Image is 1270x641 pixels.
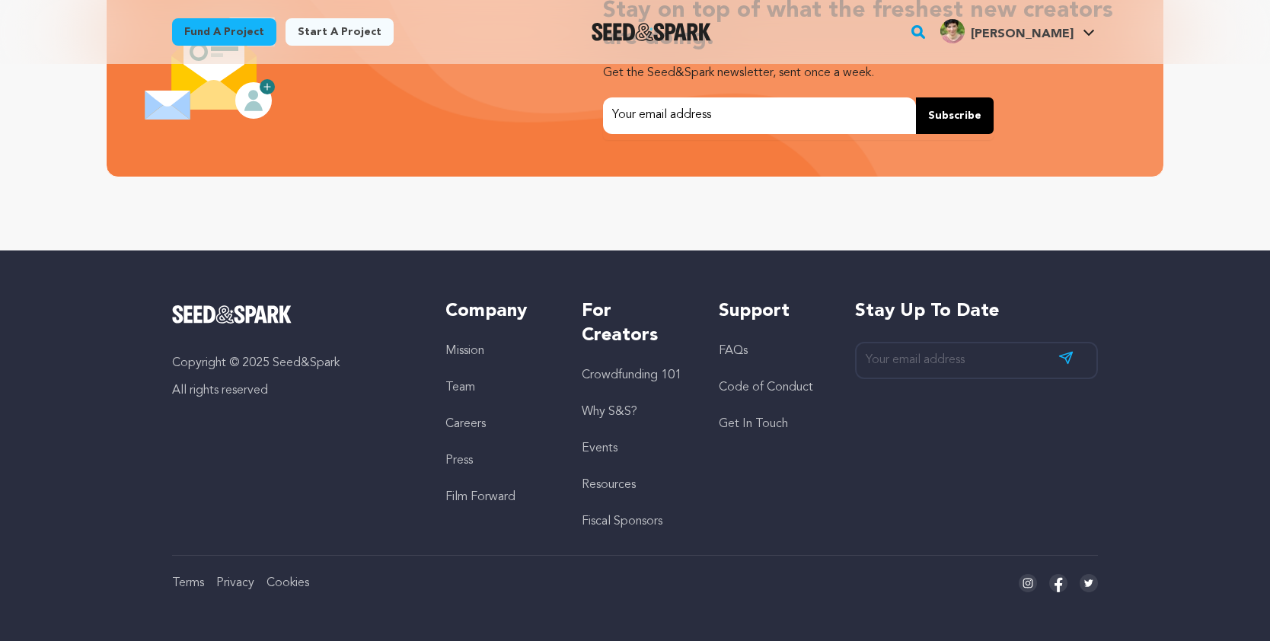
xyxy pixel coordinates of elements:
a: Mission [445,345,484,357]
a: Resources [582,479,636,491]
img: 9664d4c6b7bcc14b.jpg [940,19,965,43]
img: Seed&Spark Newsletter Icon [143,2,276,135]
p: Get the Seed&Spark newsletter, sent once a week. [603,61,1124,85]
p: Copyright © 2025 Seed&Spark [172,354,415,372]
a: Cookies [266,577,309,589]
button: Subscribe [916,97,994,134]
a: Film Forward [445,491,515,503]
a: FAQs [719,345,748,357]
input: Your email address [603,97,916,134]
h5: Company [445,299,551,324]
a: Seed&Spark Homepage [592,23,711,41]
span: Subscribe [928,108,981,123]
a: Events [582,442,617,454]
a: Crowdfunding 101 [582,369,681,381]
img: Seed&Spark Logo Dark Mode [592,23,711,41]
a: Get In Touch [719,418,788,430]
a: Code of Conduct [719,381,813,394]
h5: For Creators [582,299,688,348]
a: Press [445,454,473,467]
span: [PERSON_NAME] [971,28,1074,40]
img: Seed&Spark Logo [172,305,292,324]
a: Fiscal Sponsors [582,515,662,528]
input: Your email address [855,342,1098,379]
a: Gemma R.'s Profile [937,16,1098,43]
p: All rights reserved [172,381,415,400]
a: Seed&Spark Homepage [172,305,415,324]
a: Fund a project [172,18,276,46]
a: Privacy [216,577,254,589]
a: Start a project [286,18,394,46]
a: Terms [172,577,204,589]
a: Careers [445,418,486,430]
a: Team [445,381,475,394]
a: Why S&S? [582,406,637,418]
span: Gemma R.'s Profile [937,16,1098,48]
h5: Support [719,299,825,324]
h5: Stay up to date [855,299,1098,324]
div: Gemma R.'s Profile [940,19,1074,43]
